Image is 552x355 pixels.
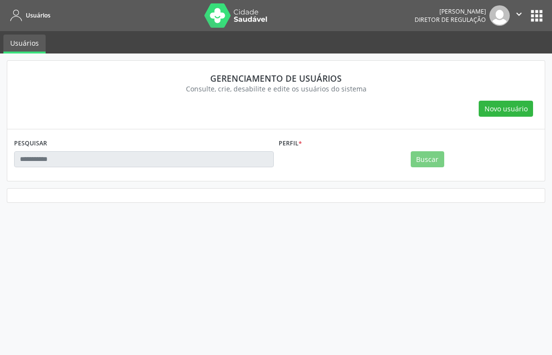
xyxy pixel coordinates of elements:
div: Consulte, crie, desabilite e edite os usuários do sistema [21,84,531,94]
a: Usuários [7,7,50,23]
div: Gerenciamento de usuários [21,73,531,84]
button:  [510,5,528,26]
a: Usuários [3,35,46,53]
button: Novo usuário [479,101,533,117]
span: Usuários [26,11,50,19]
span: Novo usuário [485,104,528,114]
button: apps [528,7,545,24]
label: PESQUISAR [14,136,47,151]
button: Buscar [411,151,444,168]
label: Perfil [279,136,302,151]
i:  [514,9,524,19]
img: img [489,5,510,26]
span: Diretor de regulação [415,16,486,24]
div: [PERSON_NAME] [415,7,486,16]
